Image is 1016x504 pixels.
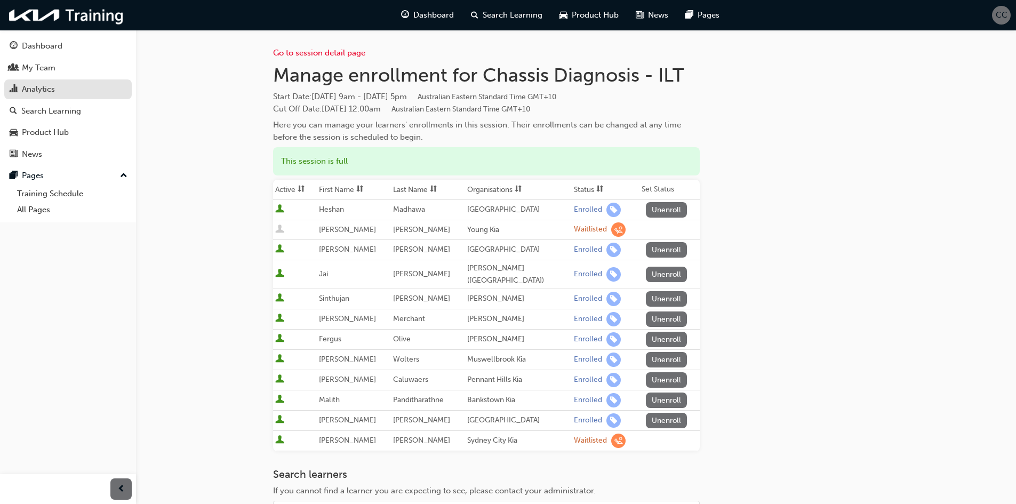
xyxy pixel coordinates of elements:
div: Dashboard [22,40,62,52]
span: CC [996,9,1007,21]
a: Product Hub [4,123,132,142]
span: news-icon [10,150,18,159]
th: Toggle SortBy [572,180,639,200]
span: Jai [319,269,328,278]
span: guage-icon [10,42,18,51]
span: Wolters [393,355,419,364]
button: Unenroll [646,242,687,258]
span: If you cannot find a learner you are expecting to see, please contact your administrator. [273,486,596,495]
div: Enrolled [574,205,602,215]
span: Pages [698,9,719,21]
span: up-icon [120,169,127,183]
div: Here you can manage your learners' enrollments in this session. Their enrollments can be changed ... [273,119,700,143]
span: sorting-icon [356,185,364,194]
button: Unenroll [646,352,687,367]
span: User is active [275,374,284,385]
div: Pages [22,170,44,182]
span: Cut Off Date : [DATE] 12:00am [273,104,530,114]
div: Enrolled [574,269,602,279]
button: Unenroll [646,372,687,388]
th: Toggle SortBy [391,180,465,200]
span: prev-icon [117,483,125,496]
div: Search Learning [21,105,81,117]
div: This session is full [273,147,700,175]
th: Set Status [639,180,700,200]
button: Pages [4,166,132,186]
button: CC [992,6,1011,25]
th: Toggle SortBy [465,180,572,200]
div: Enrolled [574,355,602,365]
span: Caluwaers [393,375,428,384]
span: User is active [275,314,284,324]
span: [PERSON_NAME] [319,314,376,323]
div: Muswellbrook Kia [467,354,570,366]
span: sorting-icon [298,185,305,194]
span: pages-icon [10,171,18,181]
span: car-icon [10,128,18,138]
span: learningRecordVerb_WAITLIST-icon [611,434,626,448]
span: Merchant [393,314,425,323]
span: User is active [275,269,284,279]
span: User is active [275,395,284,405]
div: [PERSON_NAME] [467,333,570,346]
div: [GEOGRAPHIC_DATA] [467,244,570,256]
button: Unenroll [646,413,687,428]
a: News [4,145,132,164]
span: [PERSON_NAME] [319,436,376,445]
span: people-icon [10,63,18,73]
div: My Team [22,62,55,74]
button: Unenroll [646,202,687,218]
span: News [648,9,668,21]
div: Enrolled [574,314,602,324]
button: Unenroll [646,311,687,327]
div: Waitlisted [574,436,607,446]
span: Dashboard [413,9,454,21]
span: learningRecordVerb_ENROLL-icon [606,267,621,282]
div: [GEOGRAPHIC_DATA] [467,414,570,427]
button: Unenroll [646,393,687,408]
span: User is active [275,293,284,304]
div: Bankstown Kia [467,394,570,406]
span: [PERSON_NAME] [393,436,450,445]
span: news-icon [636,9,644,22]
span: learningRecordVerb_ENROLL-icon [606,373,621,387]
div: [PERSON_NAME] [467,293,570,305]
a: My Team [4,58,132,78]
span: pages-icon [685,9,693,22]
div: Sydney City Kia [467,435,570,447]
th: Toggle SortBy [317,180,391,200]
span: sorting-icon [430,185,437,194]
span: [PERSON_NAME] [393,269,450,278]
span: Australian Eastern Standard Time GMT+10 [391,105,530,114]
span: User is active [275,334,284,345]
div: [PERSON_NAME] [467,313,570,325]
span: guage-icon [401,9,409,22]
span: Search Learning [483,9,542,21]
a: search-iconSearch Learning [462,4,551,26]
span: User is active [275,415,284,426]
h1: Manage enrollment for Chassis Diagnosis - ILT [273,63,700,87]
span: Product Hub [572,9,619,21]
a: kia-training [5,4,128,26]
button: DashboardMy TeamAnalyticsSearch LearningProduct HubNews [4,34,132,166]
span: Panditharathne [393,395,444,404]
div: Analytics [22,83,55,95]
button: Unenroll [646,332,687,347]
div: Enrolled [574,294,602,304]
span: User is active [275,204,284,215]
span: [PERSON_NAME] [393,415,450,425]
span: User is active [275,244,284,255]
span: search-icon [10,107,17,116]
span: Australian Eastern Standard Time GMT+10 [418,92,556,101]
h3: Search learners [273,468,700,481]
a: pages-iconPages [677,4,728,26]
div: Enrolled [574,245,602,255]
a: Search Learning [4,101,132,121]
span: Malith [319,395,340,404]
button: Unenroll [646,291,687,307]
span: Madhawa [393,205,425,214]
div: Enrolled [574,395,602,405]
span: learningRecordVerb_ENROLL-icon [606,353,621,367]
span: [PERSON_NAME] [319,355,376,364]
span: learningRecordVerb_ENROLL-icon [606,243,621,257]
